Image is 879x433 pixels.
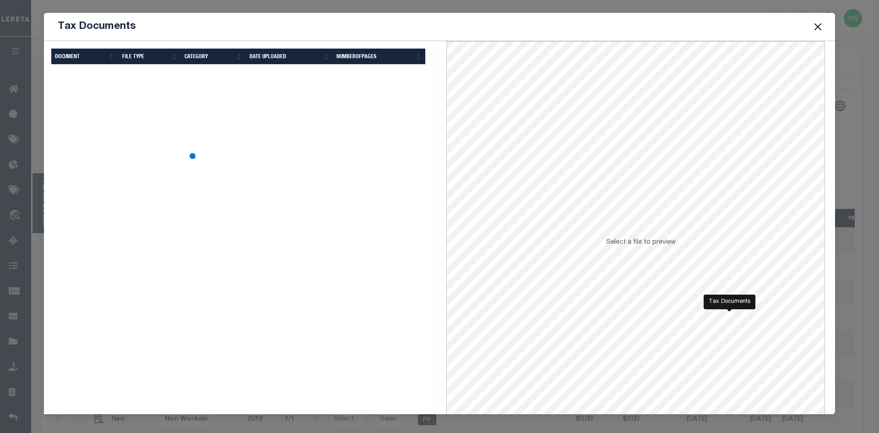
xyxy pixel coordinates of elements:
[181,49,246,65] th: CATEGORY
[119,49,181,65] th: FILE TYPE
[333,49,425,65] th: NumberOfPages
[246,49,333,65] th: Date Uploaded
[51,49,119,65] th: DOCUMENT
[704,295,755,309] div: Tax Documents
[606,239,676,246] span: Select a file to preview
